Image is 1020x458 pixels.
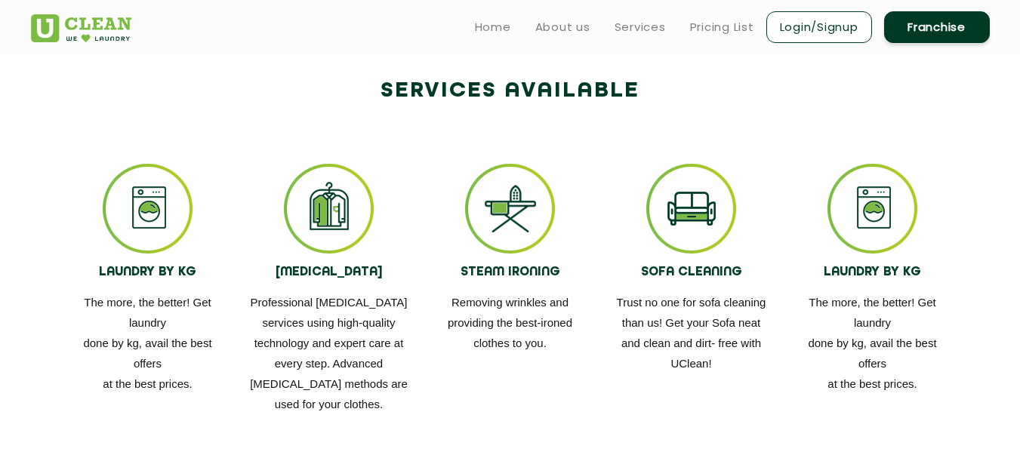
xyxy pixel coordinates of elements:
p: Trust no one for sofa cleaning than us! Get your Sofa neat and clean and dirt- free with UClean! [612,292,771,373]
a: Franchise [884,11,990,43]
img: ss_icon_1.png [103,164,193,254]
h4: [MEDICAL_DATA] [250,266,408,280]
a: About us [535,18,590,36]
img: ss_icon_3.png [465,164,555,254]
img: ss_icon_4.png [646,164,736,254]
h4: STEAM IRONING [431,266,590,280]
img: ss_icon_2.png [284,164,374,254]
h2: Services available [31,73,990,109]
a: Services [615,18,666,36]
img: UClean Laundry and Dry Cleaning [31,14,131,42]
a: Pricing List [690,18,754,36]
a: Login/Signup [766,11,872,43]
p: The more, the better! Get laundry done by kg, avail the best offers at the best prices. [69,292,227,394]
p: The more, the better! Get laundry done by kg, avail the best offers at the best prices. [794,292,952,394]
h4: LAUNDRY BY KG [794,266,952,280]
p: Professional [MEDICAL_DATA] services using high-quality technology and expert care at every step.... [250,292,408,414]
p: Removing wrinkles and providing the best-ironed clothes to you. [431,292,590,353]
h4: LAUNDRY BY KG [69,266,227,280]
img: ss_icon_1.png [827,164,917,254]
a: Home [475,18,511,36]
h4: SOFA CLEANING [612,266,771,280]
